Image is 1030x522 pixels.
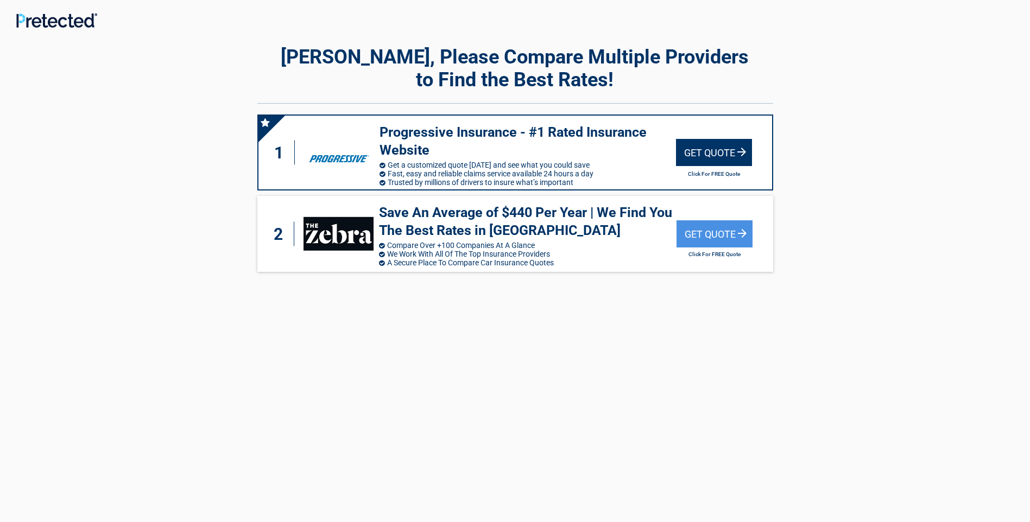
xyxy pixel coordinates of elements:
[380,124,676,159] h3: Progressive Insurance - #1 Rated Insurance Website
[676,139,752,166] div: Get Quote
[677,251,753,257] h2: Click For FREE Quote
[379,204,677,239] h3: Save An Average of $440 Per Year | We Find You The Best Rates in [GEOGRAPHIC_DATA]
[379,250,677,258] li: We Work With All Of The Top Insurance Providers
[677,220,753,247] div: Get Quote
[268,222,294,246] div: 2
[379,258,677,267] li: A Secure Place To Compare Car Insurance Quotes
[380,178,676,187] li: Trusted by millions of drivers to insure what’s important
[269,141,295,165] div: 1
[304,217,374,251] img: thezebra's logo
[257,46,773,91] h2: [PERSON_NAME], Please Compare Multiple Providers to Find the Best Rates!
[379,241,677,250] li: Compare Over +100 Companies At A Glance
[380,161,676,169] li: Get a customized quote [DATE] and see what you could save
[304,136,374,169] img: progressive's logo
[676,171,752,177] h2: Click For FREE Quote
[380,169,676,178] li: Fast, easy and reliable claims service available 24 hours a day
[16,13,97,28] img: Main Logo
